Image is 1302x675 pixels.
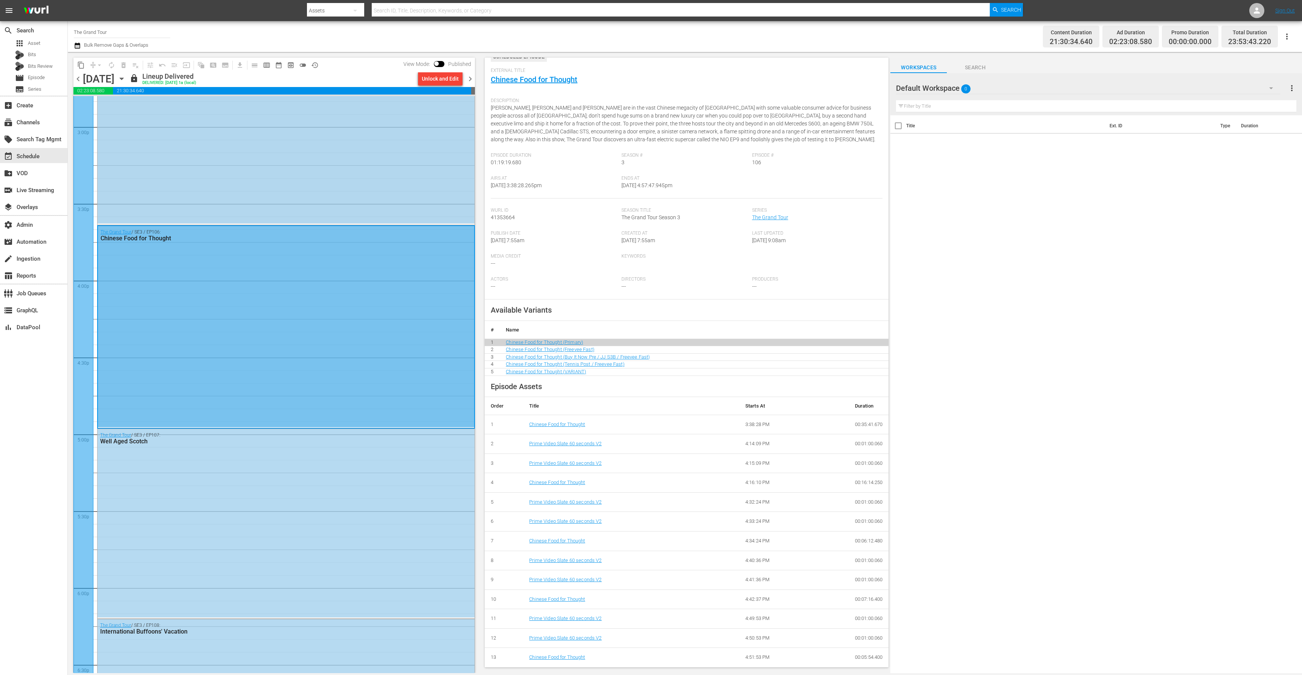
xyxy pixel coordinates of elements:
div: / SE3 / EP107: [100,432,431,445]
span: Overlays [4,203,13,212]
span: Customize Events [142,58,156,72]
span: Update Metadata from Key Asset [180,59,192,71]
span: 21:30:34.640 [1050,38,1093,46]
span: more_vert [1287,84,1296,93]
td: 00:01:00.060 [849,454,889,473]
td: 3:38:28 PM [739,415,849,434]
span: Last Updated [752,231,879,237]
span: Ends At [621,176,748,182]
span: Available Variants [491,305,552,315]
span: Producers [752,276,879,283]
td: 4:41:36 PM [739,570,849,590]
th: Order [485,397,523,415]
span: Actors [491,276,618,283]
div: Promo Duration [1169,27,1212,38]
div: Bits [15,50,24,60]
a: Chinese Food for Thought (Tennis Post / Freevee Fast) [506,361,624,367]
span: 41353664 [491,214,515,220]
span: [DATE] 9:08am [752,237,786,243]
th: Title [523,397,739,415]
td: 00:01:00.060 [849,492,889,512]
a: The Grand Tour [752,214,788,220]
span: Episode Duration [491,153,618,159]
img: ans4CAIJ8jUAAAAAAAAAAAAAAAAAAAAAAAAgQb4GAAAAAAAAAAAAAAAAAAAAAAAAJMjXAAAAAAAAAAAAAAAAAAAAAAAAgAT5G... [18,2,54,20]
span: Clear Lineup [130,59,142,71]
td: 8 [485,551,523,570]
span: Download as CSV [231,58,246,72]
a: Chinese Food for Thought [529,654,585,660]
td: 13 [485,648,523,667]
div: Default Workspace [896,78,1280,99]
a: Prime Video Slate 60 seconds V2 [529,499,601,505]
span: Fill episodes with ad slates [168,59,180,71]
span: --- [491,260,495,266]
span: 02:23:08.580 [1109,38,1152,46]
span: Bulk Remove Gaps & Overlaps [83,42,148,48]
button: Unlock and Edit [418,72,462,86]
th: Name [500,321,888,339]
span: 24 hours Lineup View is OFF [297,59,309,71]
td: 5 [485,492,523,512]
td: 2 [485,434,523,454]
div: / SE3 / EP106: [101,229,431,242]
a: Prime Video Slate 60 seconds V2 [529,557,601,563]
span: preview_outlined [287,61,295,69]
span: Bits [28,51,36,58]
a: Chinese Food for Thought (Freevee Fast) [506,347,594,352]
span: Publish Date [491,231,618,237]
a: Chinese Food for Thought [529,421,585,427]
span: 3 [621,159,624,165]
td: 10 [485,589,523,609]
span: Created At [621,231,748,237]
th: Title [906,115,1105,136]
td: 00:06:12.480 [849,531,889,551]
span: chevron_left [73,74,83,84]
span: [DATE] 4:57:47.945pm [621,182,672,188]
span: history_outlined [311,61,319,69]
td: 4:34:24 PM [739,531,849,551]
a: The Grand Tour [100,432,131,438]
a: Chinese Food for Thought [529,480,585,485]
span: Season Title [621,208,748,214]
span: GraphQL [4,306,13,315]
div: / SE3 / EP108: [100,623,431,635]
span: Asset [15,39,24,48]
span: date_range_outlined [275,61,282,69]
td: 4:15:09 PM [739,454,849,473]
span: --- [491,283,495,289]
span: Search Tag Mgmt [4,135,13,144]
span: Select an event to delete [118,59,130,71]
span: Revert to Primary Episode [156,59,168,71]
span: VOD [4,169,13,178]
div: Chinese Food for Thought [101,235,431,242]
td: 00:35:41.670 [849,415,889,434]
td: 4:50:53 PM [739,628,849,648]
div: Unlock and Edit [422,72,459,86]
span: [DATE] 7:55am [621,237,655,243]
span: Create [4,101,13,110]
td: 00:01:00.060 [849,551,889,570]
th: Duration [849,397,889,415]
span: lock [130,74,139,83]
th: Ext. ID [1105,115,1216,136]
td: 4 [485,473,523,493]
span: Month Calendar View [273,59,285,71]
span: Asset [28,40,40,47]
span: --- [621,283,626,289]
td: 4 [485,361,500,368]
div: Lineup Delivered [142,72,196,81]
span: 21:30:34.640 [113,87,471,95]
span: calendar_view_week_outlined [263,61,270,69]
span: Media Credit [491,254,618,260]
td: 6 [485,512,523,531]
button: more_vert [1287,79,1296,97]
td: 2 [485,346,500,354]
td: 4:14:09 PM [739,434,849,454]
span: 106 [752,159,761,165]
span: Create Search Block [207,59,219,71]
div: International Buffoons' Vacation [100,628,431,635]
span: Season # [621,153,748,159]
td: 00:01:00.060 [849,628,889,648]
span: Refresh All Search Blocks [192,58,207,72]
span: 00:00:00.000 [1169,38,1212,46]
